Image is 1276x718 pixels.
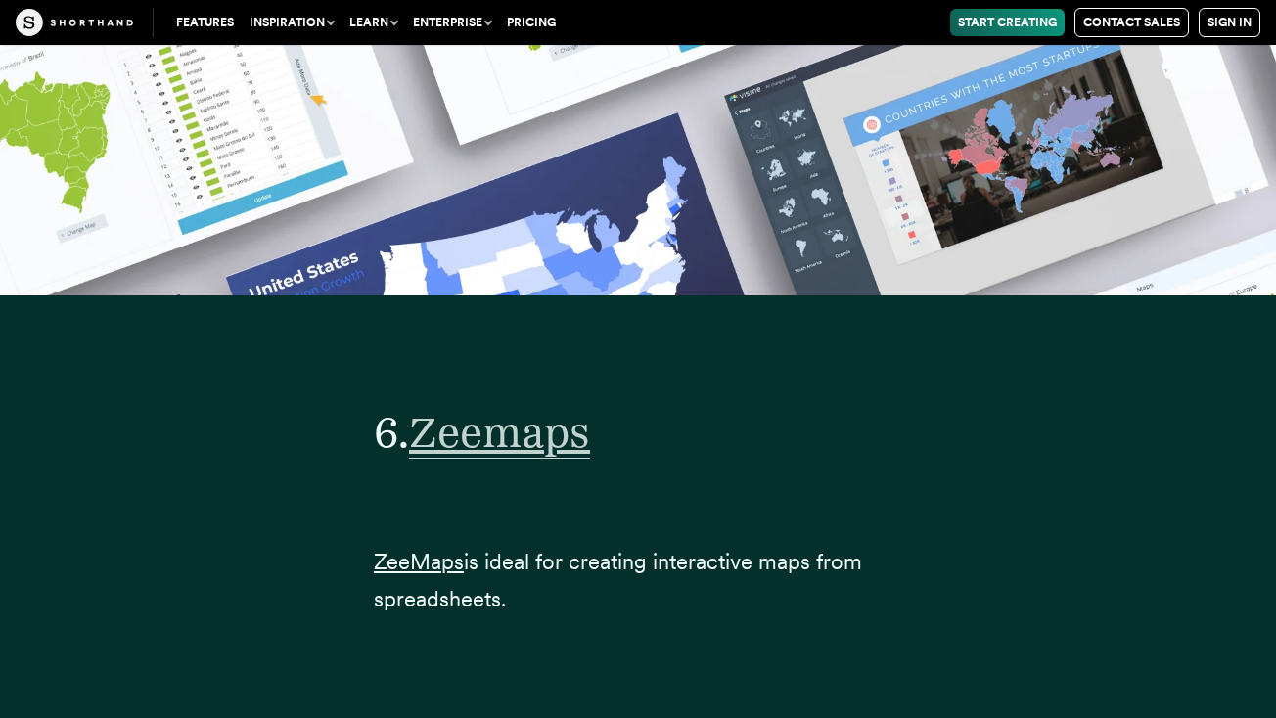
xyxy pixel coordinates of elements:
[950,9,1065,36] a: Start Creating
[16,9,133,36] img: The Craft
[409,406,590,459] span: Zeemaps
[1074,8,1189,37] a: Contact Sales
[342,9,405,36] button: Learn
[168,9,242,36] a: Features
[374,549,862,610] span: is ideal for creating interactive maps from spreadsheets.
[409,406,590,458] a: Zeemaps
[242,9,342,36] button: Inspiration
[405,9,499,36] button: Enterprise
[1199,8,1260,37] a: Sign in
[374,549,464,574] a: ZeeMaps
[374,406,409,458] span: 6.
[499,9,564,36] a: Pricing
